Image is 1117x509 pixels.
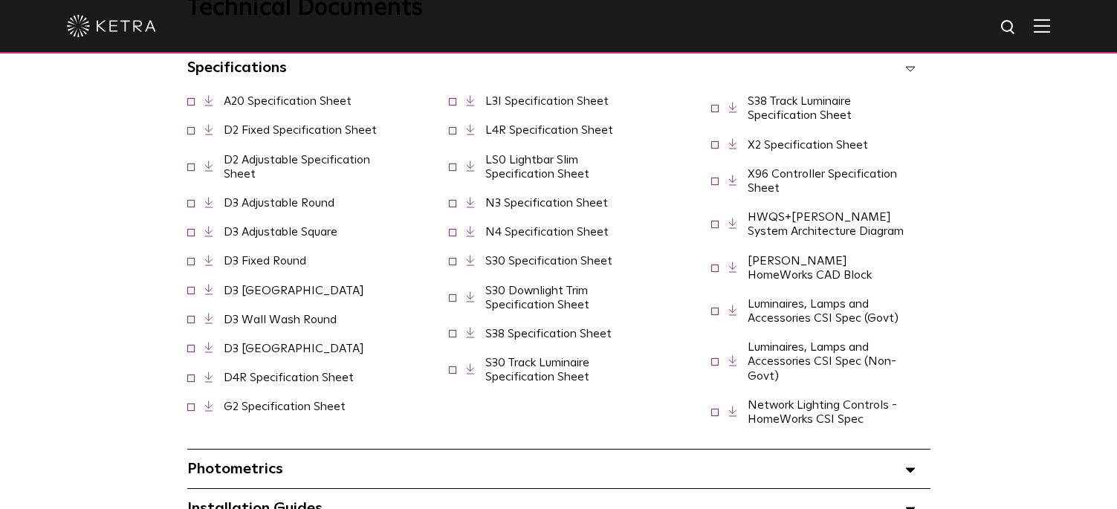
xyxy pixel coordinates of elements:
a: D3 Adjustable Round [224,197,334,209]
a: D2 Adjustable Specification Sheet [224,154,370,180]
a: S38 Specification Sheet [485,328,612,340]
a: G2 Specification Sheet [224,401,346,412]
a: D4R Specification Sheet [224,372,354,383]
span: Specifications [187,60,287,75]
a: D3 Wall Wash Round [224,314,337,325]
a: S30 Specification Sheet [485,255,612,267]
a: HWQS+[PERSON_NAME] System Architecture Diagram [748,211,904,237]
a: Luminaires, Lamps and Accessories CSI Spec (Non-Govt) [748,341,896,381]
span: Photometrics [187,461,283,476]
img: Hamburger%20Nav.svg [1034,19,1050,33]
a: S30 Track Luminaire Specification Sheet [485,357,589,383]
a: N3 Specification Sheet [485,197,608,209]
a: X2 Specification Sheet [748,139,868,151]
a: N4 Specification Sheet [485,226,609,238]
a: [PERSON_NAME] HomeWorks CAD Block [748,255,872,281]
img: search icon [1000,19,1018,37]
a: A20 Specification Sheet [224,95,352,107]
a: S38 Track Luminaire Specification Sheet [748,95,852,121]
img: ketra-logo-2019-white [67,15,156,37]
a: L3I Specification Sheet [485,95,609,107]
a: D3 Fixed Round [224,255,306,267]
a: D3 Adjustable Square [224,226,337,238]
a: L4R Specification Sheet [485,124,613,136]
a: X96 Controller Specification Sheet [748,168,897,194]
a: D3 [GEOGRAPHIC_DATA] [224,343,364,354]
a: D3 [GEOGRAPHIC_DATA] [224,285,364,296]
a: Network Lighting Controls - HomeWorks CSI Spec [748,399,897,425]
a: D2 Fixed Specification Sheet [224,124,377,136]
a: Luminaires, Lamps and Accessories CSI Spec (Govt) [748,298,899,324]
a: S30 Downlight Trim Specification Sheet [485,285,589,311]
a: LS0 Lightbar Slim Specification Sheet [485,154,589,180]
